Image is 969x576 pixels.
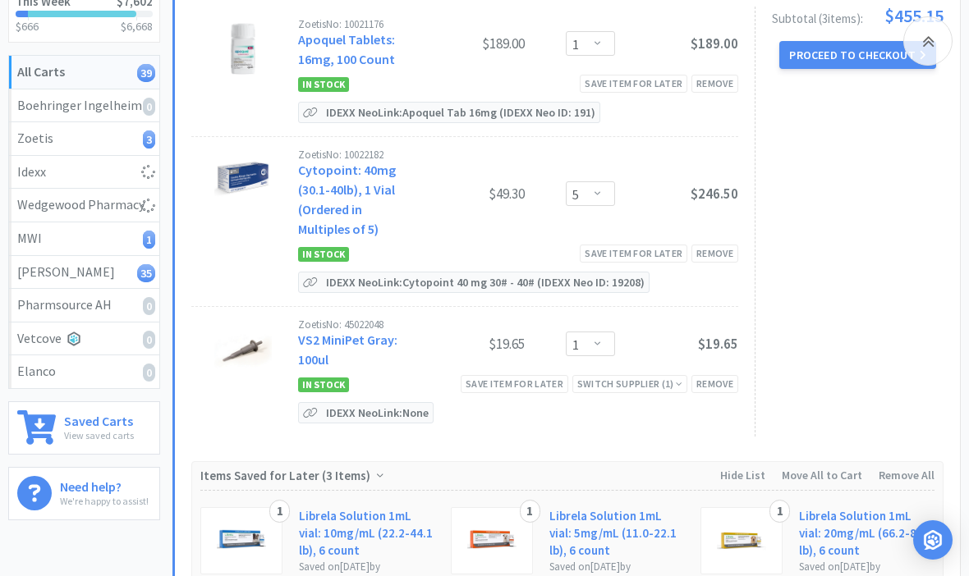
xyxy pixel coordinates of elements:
[143,98,155,116] i: 0
[691,34,738,53] span: $189.00
[402,334,525,354] div: $19.65
[298,19,402,30] div: Zoetis No: 10021176
[720,468,765,482] span: Hide List
[214,319,272,377] img: 2ec44ed833fe41b399ee54ff94d43dba_369170.jpeg
[9,56,159,89] a: All Carts39
[9,122,159,156] a: Zoetis3
[217,516,266,565] img: 946ea0a38146429787952fae19f245f9_593239.jpeg
[121,21,153,32] h3: $
[298,247,349,262] span: In Stock
[17,295,151,316] div: Pharmsource AH
[691,375,738,392] div: Remove
[17,162,151,183] div: Idexx
[214,149,272,207] img: f3206c558ad14ca2b1338f2cd8fde3e8_531664.jpeg
[779,41,935,69] button: Proceed to Checkout
[17,128,151,149] div: Zoetis
[60,476,149,493] h6: Need help?
[799,507,935,559] a: Librela Solution 1mL vial: 20mg/mL (66.2-88.2 lb), 6 count
[691,75,738,92] div: Remove
[9,355,159,388] a: Elanco0
[137,64,155,82] i: 39
[126,19,153,34] span: 6,668
[782,468,862,482] span: Move All to Cart
[60,493,149,509] p: We're happy to assist!
[9,289,159,322] a: Pharmsource AH0
[467,516,517,565] img: 785c64e199cf44e2995fcd9fe632243a_593237.jpeg
[17,194,151,216] div: Wedgewood Pharmacy
[298,319,402,330] div: Zoetis No: 45022048
[769,500,790,523] div: 1
[402,184,525,203] div: $49.30
[8,401,160,455] a: Saved CartsView saved carts
[16,19,39,34] span: $666
[9,189,159,222] a: Wedgewood Pharmacy
[326,468,366,483] span: 3 Items
[143,231,155,249] i: 1
[269,500,290,523] div: 1
[64,410,134,427] h6: Saved Carts
[298,31,395,67] a: Apoquel Tablets: 16mg, 100 Count
[214,19,272,76] img: 592c1527c73d44bfb196d5a642de4484_829664.png
[9,256,159,290] a: [PERSON_NAME]35
[298,162,396,237] a: Cytopoint: 40mg (30.1-40lb), 1 Vial (Ordered in Multiples of 5)
[879,468,935,482] span: Remove All
[691,245,738,262] div: Remove
[691,185,738,203] span: $246.50
[698,335,738,353] span: $19.65
[143,297,155,315] i: 0
[322,403,433,423] p: IDEXX Neo Link: None
[9,222,159,256] a: MWI1
[580,75,687,92] div: Save item for later
[143,130,155,149] i: 3
[17,228,151,249] div: MWI
[143,363,155,382] i: 0
[17,361,151,382] div: Elanco
[322,103,599,122] p: IDEXX Neo Link: Apoquel Tab 16mg (IDEXX Neo ID: 191)
[322,272,649,292] p: IDEXX Neo Link: Cytopoint 40 mg 30# - 40# (IDEXX Neo ID: 19208)
[17,328,151,350] div: Vetcove
[298,77,349,92] span: In Stock
[577,376,682,391] div: Switch Supplier ( 1 )
[520,500,540,523] div: 1
[298,377,349,392] span: In Stock
[9,322,159,356] a: Vetcove0
[913,520,953,560] div: Open Intercom Messenger
[9,156,159,190] a: Idexx
[298,149,402,160] div: Zoetis No: 10022182
[64,427,134,443] p: View saved carts
[402,34,525,53] div: $189.00
[298,331,397,368] a: VS2 MiniPet Gray: 100ul
[717,516,766,565] img: 5996d71b95a543a991bb548d22a7d8a8_593238.jpeg
[17,63,65,80] strong: All Carts
[461,375,568,392] div: Save item for later
[17,95,151,117] div: Boehringer Ingelheim
[549,507,685,559] a: Librela Solution 1mL vial: 5mg/mL (11.0-22.1 lb), 6 count
[17,262,151,283] div: [PERSON_NAME]
[580,245,687,262] div: Save item for later
[772,7,944,25] div: Subtotal ( 3 item s ):
[299,507,434,559] a: Librela Solution 1mL vial: 10mg/mL (22.2-44.1 lb), 6 count
[200,468,374,483] span: Items Saved for Later ( )
[137,264,155,282] i: 35
[9,89,159,123] a: Boehringer Ingelheim0
[143,331,155,349] i: 0
[884,7,944,25] span: $455.15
